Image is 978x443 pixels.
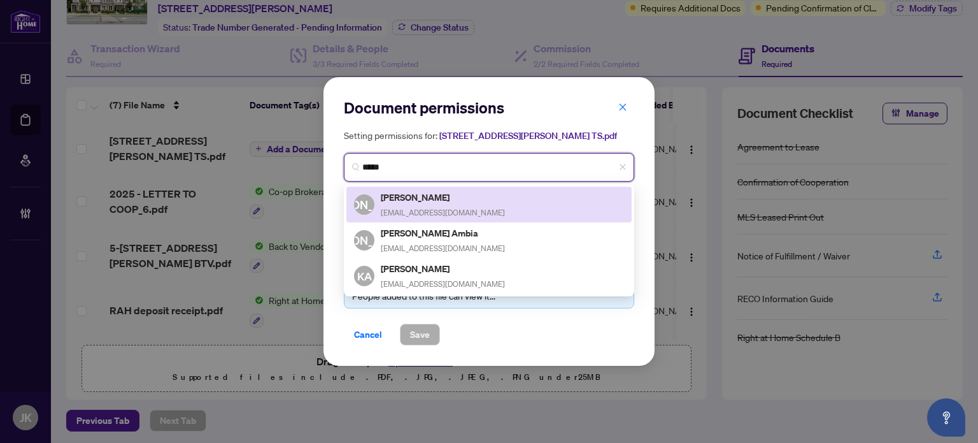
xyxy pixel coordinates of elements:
[381,261,505,276] h5: [PERSON_NAME]
[352,163,360,171] img: search_icon
[619,163,627,171] span: close
[320,196,409,214] span: [PERSON_NAME]
[344,128,634,143] h5: Setting permissions for:
[618,103,627,112] span: close
[381,208,505,217] span: [EMAIL_ADDRESS][DOMAIN_NAME]
[927,398,965,437] button: Open asap
[344,98,634,118] h2: Document permissions
[381,279,505,289] span: [EMAIL_ADDRESS][DOMAIN_NAME]
[357,267,372,284] span: KA
[400,324,440,345] button: Save
[381,226,505,240] h5: [PERSON_NAME] Ambia
[344,324,392,345] button: Cancel
[354,324,382,345] span: Cancel
[381,243,505,253] span: [EMAIL_ADDRESS][DOMAIN_NAME]
[381,190,505,205] h5: [PERSON_NAME]
[439,130,617,142] span: [STREET_ADDRESS][PERSON_NAME] TS.pdf
[320,231,409,249] span: [PERSON_NAME]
